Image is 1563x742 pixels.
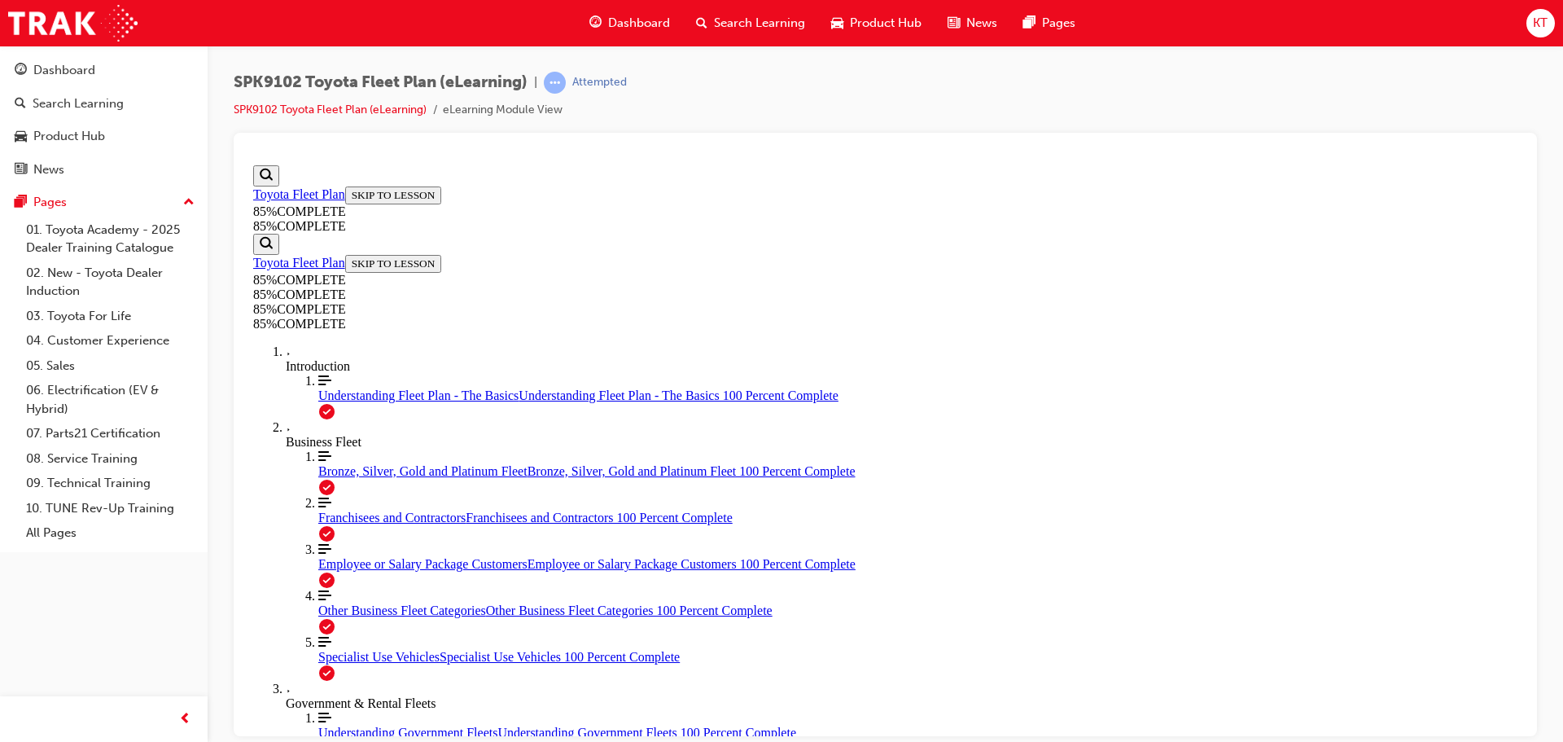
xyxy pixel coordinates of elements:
a: Specialist Use Vehicles 100 Percent Complete [72,476,1271,506]
span: Franchisees and Contractors 100 Percent Complete [219,352,485,366]
span: Dashboard [608,14,670,33]
span: Employee or Salary Package Customers [72,398,281,412]
span: news-icon [15,163,27,178]
div: Toggle Business Fleet Section [39,261,1271,291]
button: SKIP TO LESSON [99,96,195,114]
span: guage-icon [589,13,602,33]
span: search-icon [15,97,26,112]
a: Toyota Fleet Plan [7,29,99,42]
div: 85 % COMPLETE [7,60,1271,75]
div: Government & Rental Fleets [39,538,1271,552]
a: Bronze, Silver, Gold and Platinum Fleet 100 Percent Complete [72,291,1271,320]
a: 04. Customer Experience [20,328,201,353]
span: Understanding Fleet Plan - The Basics 100 Percent Complete [272,230,592,244]
span: | [534,73,537,92]
div: Course Section for Introduction, with 1 Lessons [39,215,1271,261]
button: Show Search Bar [7,7,33,28]
span: Other Business Fleet Categories [72,445,239,459]
div: Introduction [39,200,1271,215]
a: 01. Toyota Academy - 2025 Dealer Training Catalogue [20,217,201,261]
span: prev-icon [179,709,191,730]
span: Bronze, Silver, Gold and Platinum Fleet [72,305,281,319]
span: Pages [1042,14,1075,33]
span: Other Business Fleet Categories 100 Percent Complete [239,445,526,459]
a: 09. Technical Training [20,471,201,496]
button: Pages [7,187,201,217]
span: Understanding Government Fleets 100 Percent Complete [251,567,549,581]
li: eLearning Module View [443,101,563,120]
div: News [33,160,64,179]
div: 85 % COMPLETE [7,129,222,143]
a: news-iconNews [935,7,1010,40]
span: guage-icon [15,64,27,78]
span: Employee or Salary Package Customers 100 Percent Complete [281,398,609,412]
div: Product Hub [33,127,105,146]
a: 05. Sales [20,353,201,379]
a: 02. New - Toyota Dealer Induction [20,261,201,304]
a: Dashboard [7,55,201,86]
button: Show Search Bar [7,75,33,96]
span: Understanding Fleet Plan - The Basics [72,230,272,244]
span: car-icon [15,130,27,144]
div: Toggle Introduction Section [39,186,1271,215]
a: 07. Parts21 Certification [20,421,201,446]
span: Search Learning [714,14,805,33]
a: Franchisees and Contractors 100 Percent Complete [72,337,1271,367]
div: Toggle Government & Rental Fleets Section [39,523,1271,552]
a: Other Business Fleet Categories 100 Percent Complete [72,430,1271,459]
div: 85 % COMPLETE [7,46,1271,60]
span: Understanding Government Fleets [72,567,251,581]
span: KT [1533,14,1548,33]
span: Franchisees and Contractors [72,352,219,366]
span: news-icon [948,13,960,33]
img: Trak [8,5,138,42]
span: News [966,14,997,33]
a: All Pages [20,520,201,546]
span: pages-icon [15,195,27,210]
a: 10. TUNE Rev-Up Training [20,496,201,521]
div: Pages [33,193,67,212]
section: Course Information [7,7,1271,75]
a: Toyota Fleet Plan [7,97,99,111]
span: Bronze, Silver, Gold and Platinum Fleet 100 Percent Complete [281,305,609,319]
div: Attempted [572,75,627,90]
div: Search Learning [33,94,124,113]
button: KT [1526,9,1555,37]
a: Product Hub [7,121,201,151]
button: SKIP TO LESSON [99,28,195,46]
span: SPK9102 Toyota Fleet Plan (eLearning) [234,73,528,92]
span: Specialist Use Vehicles 100 Percent Complete [193,491,433,505]
a: SPK9102 Toyota Fleet Plan (eLearning) [234,103,427,116]
span: search-icon [696,13,707,33]
a: Understanding Government Fleets 100 Percent Complete [72,552,1271,582]
span: pages-icon [1023,13,1035,33]
a: 08. Service Training [20,446,201,472]
div: 85 % COMPLETE [7,143,1271,158]
a: car-iconProduct Hub [818,7,935,40]
a: 06. Electrification (EV & Hybrid) [20,378,201,421]
a: Understanding Fleet Plan - The Basics 100 Percent Complete [72,215,1271,244]
a: News [7,155,201,185]
div: 85 % COMPLETE [7,158,1271,173]
span: Specialist Use Vehicles [72,491,193,505]
a: guage-iconDashboard [576,7,683,40]
span: learningRecordVerb_ATTEMPT-icon [544,72,566,94]
span: up-icon [183,192,195,213]
span: car-icon [831,13,843,33]
div: Dashboard [33,61,95,80]
a: Search Learning [7,89,201,119]
div: Business Fleet [39,276,1271,291]
section: Course Information [7,75,222,143]
a: pages-iconPages [1010,7,1088,40]
a: search-iconSearch Learning [683,7,818,40]
a: Employee or Salary Package Customers 100 Percent Complete [72,384,1271,413]
div: 85 % COMPLETE [7,114,222,129]
a: 03. Toyota For Life [20,304,201,329]
button: DashboardSearch LearningProduct HubNews [7,52,201,187]
div: Course Section for Government & Rental Fleets, with 2 Lessons [39,552,1271,645]
div: Course Section for Business Fleet , with 5 Lessons [39,291,1271,523]
span: Product Hub [850,14,922,33]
